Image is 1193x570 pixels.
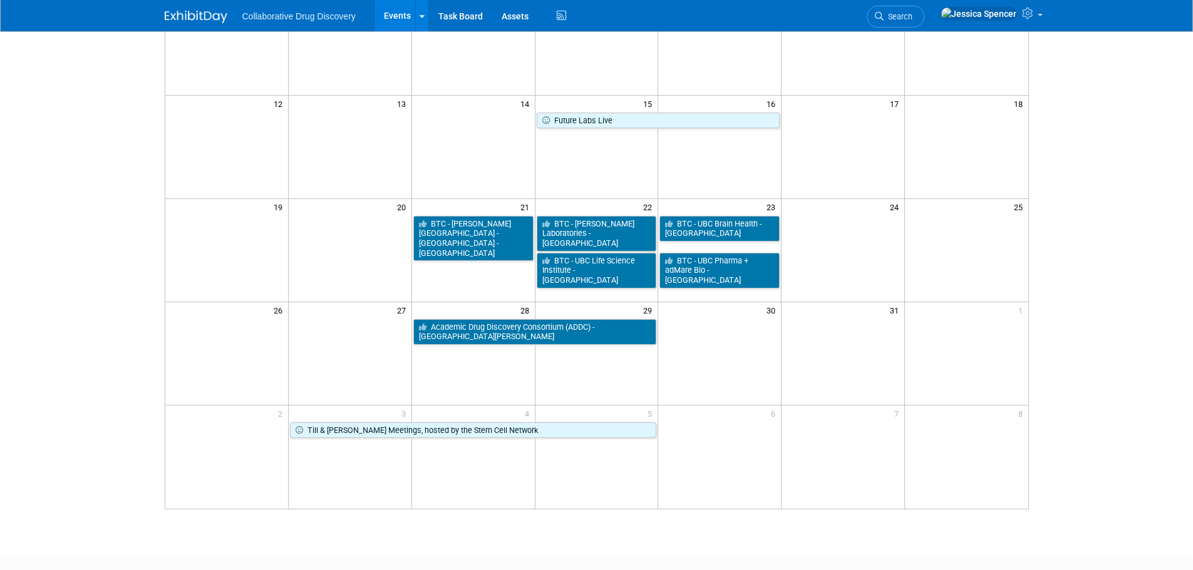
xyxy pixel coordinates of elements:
span: 27 [396,302,411,318]
span: 15 [642,96,658,111]
span: 16 [765,96,781,111]
span: Collaborative Drug Discovery [242,11,356,21]
a: Till & [PERSON_NAME] Meetings, hosted by the Stem Cell Network [290,422,657,439]
span: 7 [893,405,904,421]
span: 25 [1013,199,1028,215]
span: 6 [770,405,781,421]
a: Future Labs Live [537,113,780,129]
a: Search [867,6,924,28]
span: 20 [396,199,411,215]
span: 29 [642,302,658,318]
span: 17 [889,96,904,111]
span: 31 [889,302,904,318]
span: 28 [519,302,535,318]
span: 30 [765,302,781,318]
span: 21 [519,199,535,215]
a: BTC - UBC Pharma + adMare Bio - [GEOGRAPHIC_DATA] [659,253,780,288]
span: 18 [1013,96,1028,111]
span: 1 [1017,302,1028,318]
a: Academic Drug Discovery Consortium (ADDC) - [GEOGRAPHIC_DATA][PERSON_NAME] [413,319,657,345]
span: 24 [889,199,904,215]
a: BTC - UBC Life Science Institute - [GEOGRAPHIC_DATA] [537,253,657,288]
span: Search [884,12,912,21]
span: 13 [396,96,411,111]
span: 12 [272,96,288,111]
img: ExhibitDay [165,11,227,23]
span: 19 [272,199,288,215]
span: 26 [272,302,288,318]
span: 5 [646,405,658,421]
img: Jessica Spencer [941,7,1017,21]
span: 8 [1017,405,1028,421]
a: BTC - [PERSON_NAME][GEOGRAPHIC_DATA] - [GEOGRAPHIC_DATA] - [GEOGRAPHIC_DATA] [413,216,534,262]
span: 14 [519,96,535,111]
a: BTC - UBC Brain Health - [GEOGRAPHIC_DATA] [659,216,780,242]
a: BTC - [PERSON_NAME] Laboratories - [GEOGRAPHIC_DATA] [537,216,657,252]
span: 2 [277,405,288,421]
span: 4 [524,405,535,421]
span: 23 [765,199,781,215]
span: 22 [642,199,658,215]
span: 3 [400,405,411,421]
